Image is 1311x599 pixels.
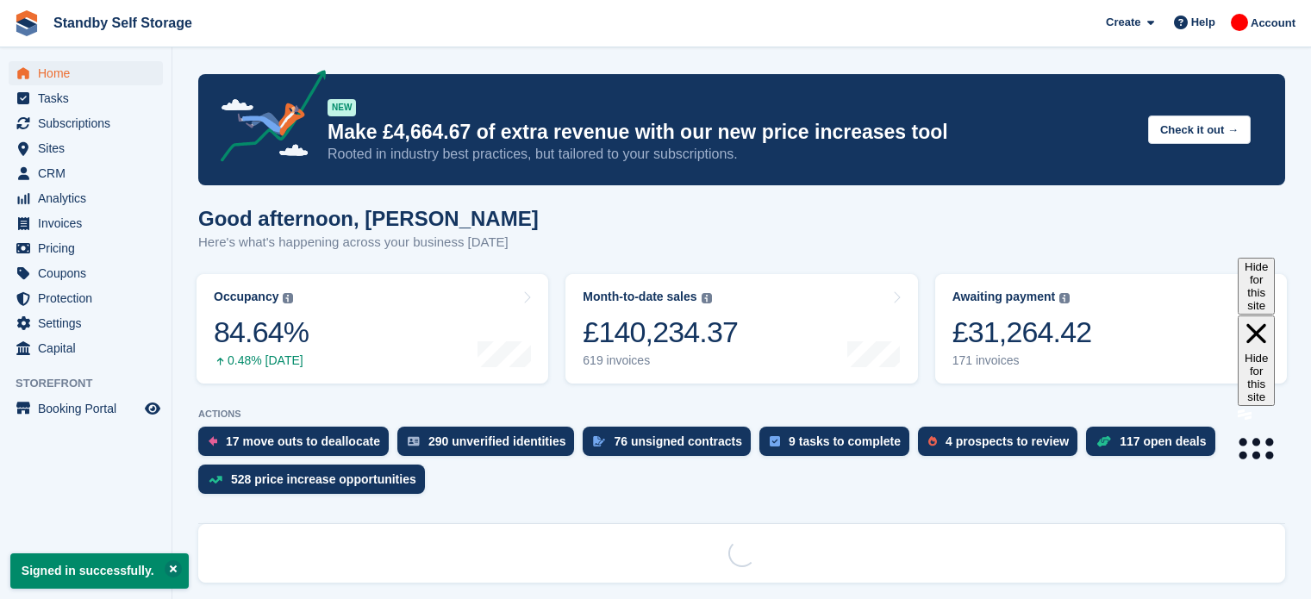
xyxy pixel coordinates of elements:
[38,336,141,360] span: Capital
[1106,14,1140,31] span: Create
[952,353,1092,368] div: 171 invoices
[770,436,780,446] img: task-75834270c22a3079a89374b754ae025e5fb1db73e45f91037f5363f120a921f8.svg
[1120,434,1206,448] div: 117 open deals
[397,427,584,465] a: 290 unverified identities
[9,136,163,160] a: menu
[209,476,222,484] img: price_increase_opportunities-93ffe204e8149a01c8c9dc8f82e8f89637d9d84a8eef4429ea346261dce0b2c0.svg
[47,9,199,37] a: Standby Self Storage
[759,427,918,465] a: 9 tasks to complete
[428,434,566,448] div: 290 unverified identities
[9,286,163,310] a: menu
[9,86,163,110] a: menu
[206,70,327,168] img: price-adjustments-announcement-icon-8257ccfd72463d97f412b2fc003d46551f7dbcb40ab6d574587a9cd5c0d94...
[198,465,434,502] a: 528 price increase opportunities
[14,10,40,36] img: stora-icon-8386f47178a22dfd0bd8f6a31ec36ba5ce8667c1dd55bd0f319d3a0aa187defe.svg
[9,336,163,360] a: menu
[593,436,605,446] img: contract_signature_icon-13c848040528278c33f63329250d36e43548de30e8caae1d1a13099fd9432cc5.svg
[209,436,217,446] img: move_outs_to_deallocate_icon-f764333ba52eb49d3ac5e1228854f67142a1ed5810a6f6cc68b1a99e826820c5.svg
[702,293,712,303] img: icon-info-grey-7440780725fd019a000dd9b08b2336e03edf1995a4989e88bcd33f0948082b44.svg
[38,311,141,335] span: Settings
[1086,427,1223,465] a: 117 open deals
[789,434,901,448] div: 9 tasks to complete
[38,161,141,185] span: CRM
[928,436,937,446] img: prospect-51fa495bee0391a8d652442698ab0144808aea92771e9ea1ae160a38d050c398.svg
[231,472,416,486] div: 528 price increase opportunities
[198,409,1285,420] p: ACTIONS
[952,290,1056,304] div: Awaiting payment
[226,434,380,448] div: 17 move outs to deallocate
[583,353,738,368] div: 619 invoices
[38,136,141,160] span: Sites
[565,274,917,384] a: Month-to-date sales £140,234.37 619 invoices
[10,553,189,589] p: Signed in successfully.
[38,396,141,421] span: Booking Portal
[38,186,141,210] span: Analytics
[918,427,1086,465] a: 4 prospects to review
[9,311,163,335] a: menu
[1231,14,1248,31] img: Aaron Winter
[946,434,1069,448] div: 4 prospects to review
[328,145,1134,164] p: Rooted in industry best practices, but tailored to your subscriptions.
[583,315,738,350] div: £140,234.37
[952,315,1092,350] div: £31,264.42
[328,120,1134,145] p: Make £4,664.67 of extra revenue with our new price increases tool
[197,274,548,384] a: Occupancy 84.64% 0.48% [DATE]
[9,186,163,210] a: menu
[614,434,742,448] div: 76 unsigned contracts
[935,274,1287,384] a: Awaiting payment £31,264.42 171 invoices
[38,61,141,85] span: Home
[583,427,759,465] a: 76 unsigned contracts
[1191,14,1215,31] span: Help
[9,261,163,285] a: menu
[38,286,141,310] span: Protection
[1251,15,1295,32] span: Account
[198,207,539,230] h1: Good afternoon, [PERSON_NAME]
[214,353,309,368] div: 0.48% [DATE]
[38,211,141,235] span: Invoices
[38,86,141,110] span: Tasks
[9,236,163,260] a: menu
[1148,115,1251,144] button: Check it out →
[198,233,539,253] p: Here's what's happening across your business [DATE]
[408,436,420,446] img: verify_identity-adf6edd0f0f0b5bbfe63781bf79b02c33cf7c696d77639b501bdc392416b5a36.svg
[9,61,163,85] a: menu
[9,396,163,421] a: menu
[328,99,356,116] div: NEW
[283,293,293,303] img: icon-info-grey-7440780725fd019a000dd9b08b2336e03edf1995a4989e88bcd33f0948082b44.svg
[583,290,696,304] div: Month-to-date sales
[1096,435,1111,447] img: deal-1b604bf984904fb50ccaf53a9ad4b4a5d6e5aea283cecdc64d6e3604feb123c2.svg
[16,375,172,392] span: Storefront
[9,211,163,235] a: menu
[38,261,141,285] span: Coupons
[1059,293,1070,303] img: icon-info-grey-7440780725fd019a000dd9b08b2336e03edf1995a4989e88bcd33f0948082b44.svg
[142,398,163,419] a: Preview store
[214,315,309,350] div: 84.64%
[198,427,397,465] a: 17 move outs to deallocate
[9,111,163,135] a: menu
[214,290,278,304] div: Occupancy
[9,161,163,185] a: menu
[38,236,141,260] span: Pricing
[38,111,141,135] span: Subscriptions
